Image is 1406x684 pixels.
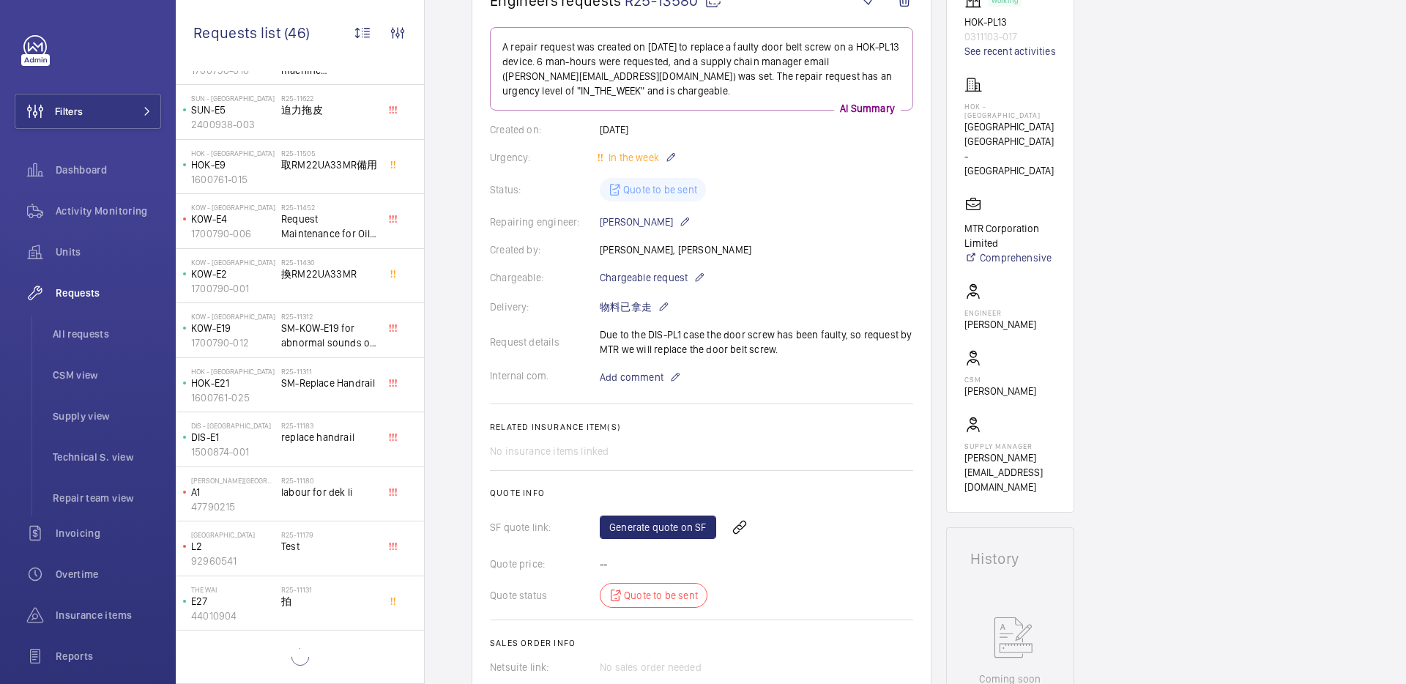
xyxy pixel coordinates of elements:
[53,450,161,464] span: Technical S. view
[191,281,275,296] p: 1700790-001
[191,609,275,623] p: 44010904
[281,312,378,321] h2: R25-11312
[191,212,275,226] p: KOW-E4
[191,367,275,376] p: HOK - [GEOGRAPHIC_DATA]
[56,204,161,218] span: Activity Monitoring
[191,476,275,485] p: [PERSON_NAME][GEOGRAPHIC_DATA]
[281,430,378,445] span: replace handrail
[193,23,284,42] span: Requests list
[964,119,1056,149] p: [GEOGRAPHIC_DATA] [GEOGRAPHIC_DATA]
[281,149,378,157] h2: R25-11505
[281,594,378,609] span: 拍
[53,327,161,341] span: All requests
[53,409,161,423] span: Supply view
[600,270,688,285] span: Chargeable request
[191,157,275,172] p: HOK-E9
[191,117,275,132] p: 2400938-003
[964,149,1056,178] p: - [GEOGRAPHIC_DATA]
[191,335,275,350] p: 1700790-012
[502,40,901,98] p: A repair request was created on [DATE] to replace a faulty door belt screw on a HOK-PL13 device. ...
[191,267,275,281] p: KOW-E2
[964,15,1056,29] p: HOK-PL13
[281,376,378,390] span: SM-Replace Handrail
[191,94,275,103] p: SUN - [GEOGRAPHIC_DATA]
[56,245,161,259] span: Units
[191,172,275,187] p: 1600761-015
[964,317,1036,332] p: [PERSON_NAME]
[281,367,378,376] h2: R25-11311
[964,29,1056,44] p: 0311103-017
[281,258,378,267] h2: R25-11430
[490,638,913,648] h2: Sales order info
[281,585,378,594] h2: R25-11131
[191,445,275,459] p: 1500874-001
[191,149,275,157] p: HOK - [GEOGRAPHIC_DATA]
[606,152,659,163] span: In the week
[191,499,275,514] p: 47790215
[191,376,275,390] p: HOK-E21
[55,104,83,119] span: Filters
[600,516,716,539] a: Generate quote on SF
[600,298,669,316] p: 物料已拿走
[191,485,275,499] p: A1
[53,491,161,505] span: Repair team view
[834,101,901,116] p: AI Summary
[56,608,161,622] span: Insurance items
[964,308,1036,317] p: Engineer
[281,539,378,554] span: Test
[53,368,161,382] span: CSM view
[964,450,1056,494] p: [PERSON_NAME][EMAIL_ADDRESS][DOMAIN_NAME]
[964,442,1056,450] p: Supply manager
[964,44,1056,59] a: See recent activities
[964,250,1056,265] a: Comprehensive
[191,321,275,335] p: KOW-E19
[191,594,275,609] p: E27
[56,526,161,540] span: Invoicing
[191,530,275,539] p: [GEOGRAPHIC_DATA]
[281,157,378,172] span: 取RM22UA33MR備用
[191,430,275,445] p: DIS-E1
[191,390,275,405] p: 1600761-025
[281,94,378,103] h2: R25-11622
[964,221,1056,250] p: MTR Corporation Limited
[191,103,275,117] p: SUN-E5
[191,226,275,241] p: 1700790-006
[56,286,161,300] span: Requests
[970,551,1050,566] h1: History
[490,488,913,498] h2: Quote info
[964,375,1036,384] p: CSM
[281,476,378,485] h2: R25-11180
[964,384,1036,398] p: [PERSON_NAME]
[191,203,275,212] p: KOW - [GEOGRAPHIC_DATA]
[281,267,378,281] span: 換RM22UA33MR
[191,554,275,568] p: 92960541
[281,530,378,539] h2: R25-11179
[191,585,275,594] p: The Wai
[191,312,275,321] p: KOW - [GEOGRAPHIC_DATA]
[964,102,1056,119] p: HOK - [GEOGRAPHIC_DATA]
[600,370,663,384] span: Add comment
[15,94,161,129] button: Filters
[56,163,161,177] span: Dashboard
[281,103,378,117] span: 迫力拖皮
[56,649,161,663] span: Reports
[281,203,378,212] h2: R25-11452
[191,258,275,267] p: KOW - [GEOGRAPHIC_DATA]
[281,421,378,430] h2: R25-11183
[490,422,913,432] h2: Related insurance item(s)
[281,485,378,499] span: labour for dek li
[191,539,275,554] p: L2
[281,321,378,350] span: SM-KOW-E19 for abnormal sounds of coupling damper
[191,421,275,430] p: DIS - [GEOGRAPHIC_DATA]
[56,567,161,581] span: Overtime
[281,212,378,241] span: Request Maintenance for Oil Leaking & abnormal noise
[600,213,691,231] p: [PERSON_NAME]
